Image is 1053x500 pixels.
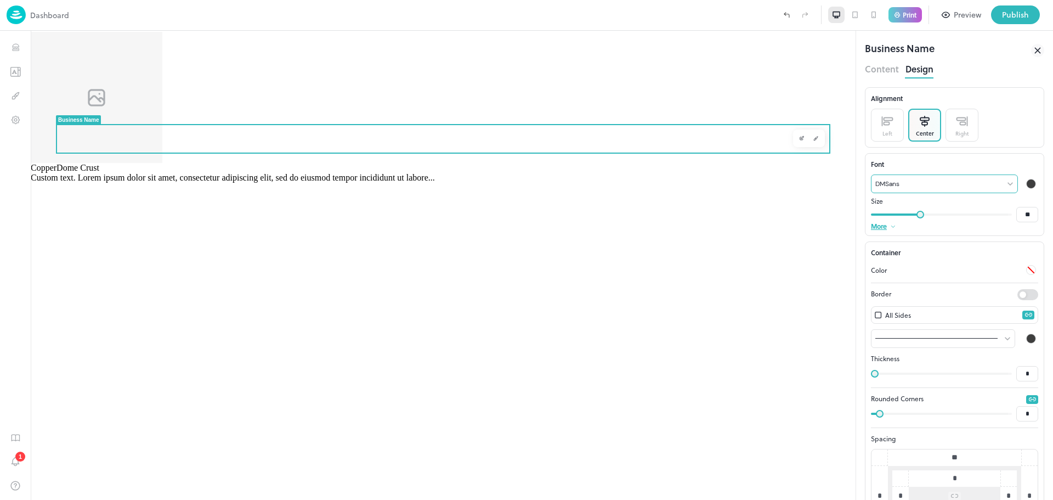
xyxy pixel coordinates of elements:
[796,5,814,24] label: Redo (Ctrl + Y)
[903,12,916,18] p: Print
[936,5,988,24] button: Preview
[27,86,68,92] div: Business Name
[871,248,901,257] p: Container
[871,159,884,169] p: Font
[871,223,887,230] p: More
[871,353,1038,363] p: Thickness
[905,60,933,75] button: Design
[865,41,935,60] div: Business Name
[764,100,778,115] button: Edit
[871,198,1038,204] p: Size
[1002,9,1029,21] div: Publish
[7,5,26,24] img: logo-86c26b7e.jpg
[865,60,899,75] button: Content
[871,172,1018,195] div: DMSans
[875,309,911,321] div: All Sides
[871,265,1020,275] p: Color
[871,394,924,403] p: Rounded Corners
[871,434,1038,443] p: Spacing
[991,5,1040,24] button: Publish
[871,93,1038,103] div: Alignment
[871,289,891,299] p: Border
[777,5,796,24] label: Undo (Ctrl + Z)
[778,100,792,115] button: Design
[30,9,69,21] p: Dashboard
[955,130,969,138] div: Right
[916,130,934,138] div: Center
[882,130,892,138] div: Left
[954,9,981,21] div: Preview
